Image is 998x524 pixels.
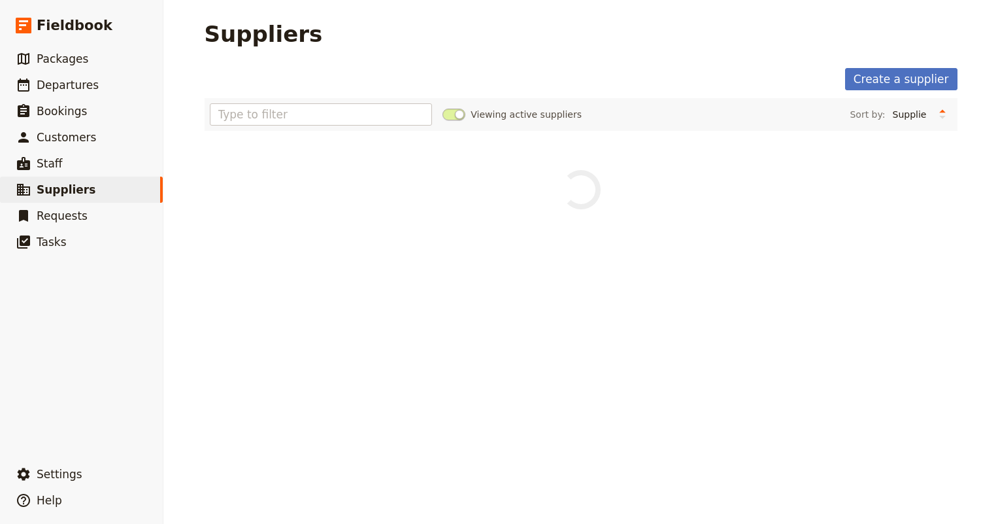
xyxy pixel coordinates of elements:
[37,105,87,118] span: Bookings
[37,236,67,249] span: Tasks
[37,52,88,65] span: Packages
[37,209,88,222] span: Requests
[37,157,63,170] span: Staff
[205,21,323,47] h1: Suppliers
[37,468,82,481] span: Settings
[210,103,433,126] input: Type to filter
[933,105,952,124] button: Change sort direction
[37,79,99,92] span: Departures
[845,68,957,90] a: Create a supplier
[37,131,96,144] span: Customers
[850,108,885,121] span: Sort by:
[37,494,62,507] span: Help
[471,108,582,121] span: Viewing active suppliers
[37,183,95,196] span: Suppliers
[37,16,112,35] span: Fieldbook
[887,105,933,124] select: Sort by:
